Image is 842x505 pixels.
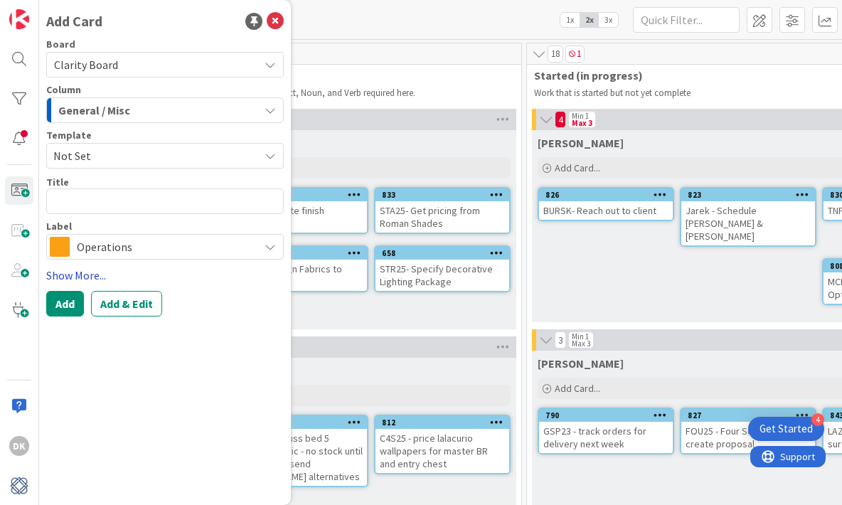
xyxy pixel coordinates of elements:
[233,188,367,201] div: 222
[240,190,367,200] div: 222
[572,119,592,127] div: Max 3
[58,101,130,119] span: General / Misc
[375,416,509,429] div: 812
[233,429,367,486] div: LAZ25 - discuss bed 5 drapery fabric - no stock until December - send [PERSON_NAME] alternatives
[233,416,367,486] div: 728LAZ25 - discuss bed 5 drapery fabric - no stock until December - send [PERSON_NAME] alternatives
[539,409,673,422] div: 790
[538,136,624,150] span: Gina
[375,260,509,291] div: STR25- Specify Decorative Lighting Package
[9,436,29,456] div: DK
[555,331,566,349] span: 3
[681,188,815,201] div: 823
[233,260,367,291] div: C4S25- Assign Fabrics to Furniture
[633,7,740,33] input: Quick Filter...
[560,13,580,27] span: 1x
[375,247,509,260] div: 658
[688,190,815,200] div: 823
[233,247,367,260] div: 803
[580,13,599,27] span: 2x
[233,247,367,291] div: 803C4S25- Assign Fabrics to Furniture
[681,409,815,453] div: 827FOU25 - Four Seasons BOH - create proposal
[539,188,673,201] div: 826
[382,418,509,427] div: 812
[688,410,815,420] div: 827
[382,248,509,258] div: 658
[539,201,673,220] div: BURSK- Reach out to client
[46,97,284,123] button: General / Misc
[375,188,509,201] div: 833
[240,248,367,258] div: 803
[538,356,624,371] span: Lisa T.
[375,201,509,233] div: STA25- Get pricing from Roman Shades
[86,68,503,83] span: Next Up
[77,237,252,257] span: Operations
[46,85,81,95] span: Column
[539,422,673,453] div: GSP23 - track orders for delivery next week
[46,39,75,49] span: Board
[572,340,590,347] div: Max 3
[760,422,813,436] div: Get Started
[46,221,72,231] span: Label
[555,161,600,174] span: Add Card...
[375,247,509,291] div: 658STR25- Specify Decorative Lighting Package
[555,111,566,128] span: 4
[233,416,367,429] div: 728
[545,190,673,200] div: 826
[30,2,65,19] span: Support
[539,409,673,453] div: 790GSP23 - track orders for delivery next week
[382,190,509,200] div: 833
[681,422,815,453] div: FOU25 - Four Seasons BOH - create proposal
[46,267,284,284] a: Show More...
[46,176,69,188] label: Title
[548,46,563,63] span: 18
[681,201,815,245] div: Jarek - Schedule [PERSON_NAME] & [PERSON_NAME]
[375,416,509,473] div: 812C4S25 - price lalacurio wallpapers for master BR and entry chest
[539,188,673,220] div: 826BURSK- Reach out to client
[545,410,673,420] div: 790
[91,291,162,317] button: Add & Edit
[555,382,600,395] span: Add Card...
[46,130,92,140] span: Template
[9,9,29,29] img: Visit kanbanzone.com
[375,429,509,473] div: C4S25 - price lalacurio wallpapers for master BR and entry chest
[46,291,84,317] button: Add
[811,413,824,426] div: 4
[233,188,367,233] div: 222STR25 - create finish schedules
[9,476,29,496] img: avatar
[46,11,102,32] div: Add Card
[375,188,509,233] div: 833STA25- Get pricing from Roman Shades
[681,188,815,245] div: 823Jarek - Schedule [PERSON_NAME] & [PERSON_NAME]
[565,46,585,63] span: 1
[681,409,815,422] div: 827
[599,13,618,27] span: 3x
[54,58,118,72] span: Clarity Board
[233,201,367,233] div: STR25 - create finish schedules
[240,418,367,427] div: 728
[748,417,824,441] div: Open Get Started checklist, remaining modules: 4
[86,87,514,99] p: Cards we can knock out in the next week or so. Project, Noun, and Verb required here.
[572,333,589,340] div: Min 1
[572,112,589,119] div: Min 1
[53,147,248,165] span: Not Set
